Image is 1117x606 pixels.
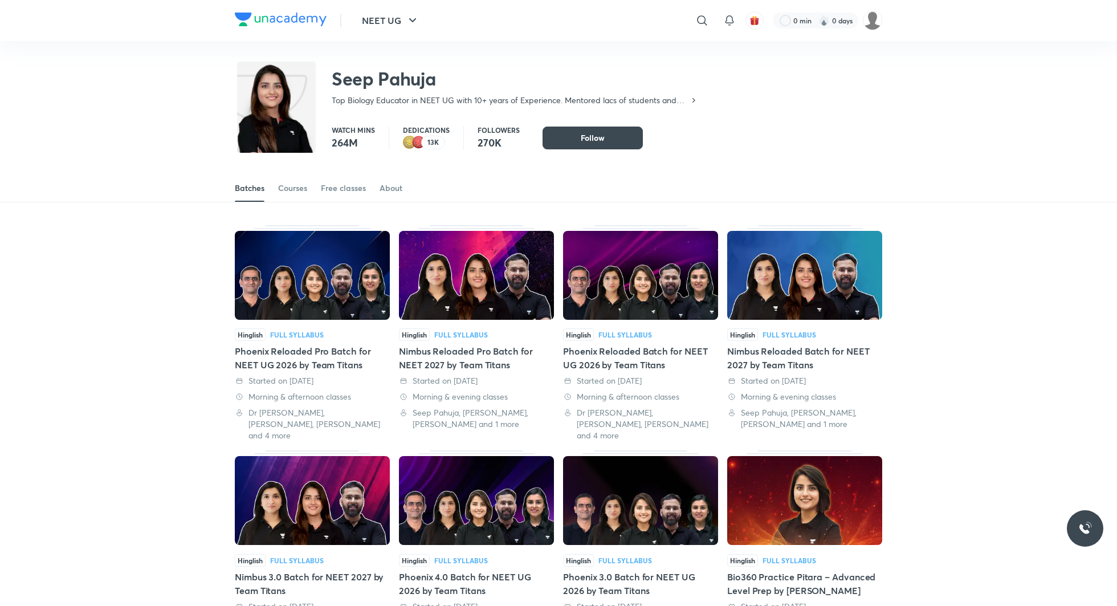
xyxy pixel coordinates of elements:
div: Full Syllabus [598,557,652,564]
div: Morning & afternoon classes [235,391,390,402]
div: Full Syllabus [434,331,488,338]
div: Full Syllabus [270,557,324,564]
p: Top Biology Educator in NEET UG with 10+ years of Experience. Mentored lacs of students and Top R... [332,95,689,106]
span: Hinglish [727,554,758,567]
div: About [380,182,402,194]
div: Full Syllabus [434,557,488,564]
div: Courses [278,182,307,194]
div: Phoenix Reloaded Pro Batch for NEET UG 2026 by Team Titans [235,344,390,372]
div: Full Syllabus [270,331,324,338]
a: About [380,174,402,202]
img: Siddharth Mitra [863,11,882,30]
div: Morning & evening classes [399,391,554,402]
div: Nimbus Reloaded Batch for NEET 2027 by Team Titans [727,225,882,441]
p: Watch mins [332,127,375,133]
span: Hinglish [399,328,430,341]
button: avatar [745,11,764,30]
img: avatar [749,15,760,26]
div: Morning & evening classes [727,391,882,402]
div: Phoenix Reloaded Batch for NEET UG 2026 by Team Titans [563,344,718,372]
div: Started on 12 Aug 2025 [727,375,882,387]
h2: Seep Pahuja [332,67,698,90]
div: Bio360 Practice Pitara – Advanced Level Prep by [PERSON_NAME] [727,570,882,597]
p: 270K [478,136,520,149]
img: Thumbnail [235,231,390,320]
p: Dedications [403,127,450,133]
div: Phoenix 4.0 Batch for NEET UG 2026 by Team Titans [399,570,554,597]
div: Seep Pahuja, Anupam Upadhayay, Akansha Karnwal and 1 more [727,407,882,430]
p: 13K [427,139,439,147]
img: class [237,64,316,185]
img: Thumbnail [235,456,390,545]
img: Thumbnail [563,456,718,545]
div: Full Syllabus [763,331,816,338]
img: Thumbnail [563,231,718,320]
p: Followers [478,127,520,133]
a: Batches [235,174,264,202]
span: Hinglish [563,554,594,567]
img: Thumbnail [399,456,554,545]
div: Full Syllabus [763,557,816,564]
span: Hinglish [563,328,594,341]
div: Free classes [321,182,366,194]
span: Hinglish [727,328,758,341]
div: Started on 12 Aug 2025 [563,375,718,387]
div: Nimbus Reloaded Pro Batch for NEET 2027 by Team Titans [399,344,554,372]
a: Courses [278,174,307,202]
img: educator badge1 [412,136,426,149]
p: 264M [332,136,375,149]
button: NEET UG [355,9,426,32]
img: Thumbnail [727,231,882,320]
img: Company Logo [235,13,327,26]
button: Follow [543,127,643,149]
a: Company Logo [235,13,327,29]
div: Full Syllabus [598,331,652,338]
span: Hinglish [235,328,266,341]
img: educator badge2 [403,136,417,149]
div: Started on 25 Aug 2025 [399,375,554,387]
img: ttu [1078,522,1092,535]
img: streak [818,15,830,26]
div: Batches [235,182,264,194]
div: Nimbus Reloaded Pro Batch for NEET 2027 by Team Titans [399,225,554,441]
div: Seep Pahuja, Anupam Upadhayay, Akansha Karnwal and 1 more [399,407,554,430]
div: Phoenix Reloaded Pro Batch for NEET UG 2026 by Team Titans [235,225,390,441]
div: Phoenix Reloaded Batch for NEET UG 2026 by Team Titans [563,225,718,441]
div: Phoenix 3.0 Batch for NEET UG 2026 by Team Titans [563,570,718,597]
div: Dr S K Singh, Seep Pahuja, Anupam Upadhayay and 4 more [235,407,390,441]
img: Thumbnail [399,231,554,320]
div: Started on 28 Aug 2025 [235,375,390,387]
div: Nimbus Reloaded Batch for NEET 2027 by Team Titans [727,344,882,372]
div: Nimbus 3.0 Batch for NEET 2027 by Team Titans [235,570,390,597]
span: Follow [581,132,605,144]
div: Morning & afternoon classes [563,391,718,402]
span: Hinglish [235,554,266,567]
div: Dr S K Singh, Seep Pahuja, Anupam Upadhayay and 4 more [563,407,718,441]
span: Hinglish [399,554,430,567]
img: Thumbnail [727,456,882,545]
a: Free classes [321,174,366,202]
